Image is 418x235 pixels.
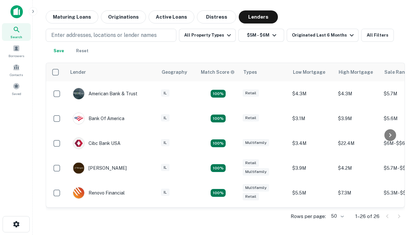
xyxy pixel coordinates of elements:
th: High Mortgage [335,63,380,81]
iframe: Chat Widget [385,183,418,214]
td: $3.1M [335,205,380,230]
p: 1–26 of 26 [355,212,379,220]
th: Low Mortgage [289,63,335,81]
td: $3.4M [289,131,335,156]
img: picture [73,138,84,149]
a: Search [2,23,31,41]
div: High Mortgage [339,68,373,76]
div: Multifamily [243,168,269,176]
td: $3.1M [289,106,335,131]
div: American Bank & Trust [73,88,137,100]
img: picture [73,88,84,99]
button: Lenders [239,10,278,23]
div: IL [161,189,169,196]
td: $4.3M [289,81,335,106]
button: Enter addresses, locations or lender names [46,29,176,42]
button: All Property Types [179,29,236,42]
td: $2.2M [289,205,335,230]
button: $5M - $6M [238,29,284,42]
span: Saved [12,91,21,96]
div: Cibc Bank USA [73,137,121,149]
span: Contacts [10,72,23,77]
div: Matching Properties: 4, hasApolloMatch: undefined [211,189,226,197]
p: Rows per page: [291,212,326,220]
button: Distress [197,10,236,23]
th: Capitalize uses an advanced AI algorithm to match your search with the best lender. The match sco... [197,63,239,81]
button: Save your search to get updates of matches that match your search criteria. [48,44,69,57]
p: Enter addresses, locations or lender names [51,31,157,39]
div: Low Mortgage [293,68,325,76]
td: $5.5M [289,180,335,205]
button: Reset [72,44,93,57]
div: [PERSON_NAME] [73,162,127,174]
div: Retail [243,193,259,200]
td: $3.9M [289,156,335,180]
a: Contacts [2,61,31,79]
div: Lender [70,68,86,76]
button: Originated Last 6 Months [287,29,359,42]
div: Types [243,68,257,76]
button: Active Loans [149,10,194,23]
th: Lender [66,63,158,81]
div: Renovo Financial [73,187,125,199]
div: Matching Properties: 4, hasApolloMatch: undefined [211,139,226,147]
div: Matching Properties: 7, hasApolloMatch: undefined [211,90,226,98]
a: Borrowers [2,42,31,60]
span: Borrowers [8,53,24,58]
td: $3.9M [335,106,380,131]
button: Maturing Loans [46,10,98,23]
a: Saved [2,80,31,98]
button: All Filters [361,29,394,42]
div: Multifamily [243,184,269,192]
img: capitalize-icon.png [10,5,23,18]
img: picture [73,163,84,174]
div: Retail [243,114,259,122]
div: IL [161,89,169,97]
div: Geography [162,68,187,76]
div: IL [161,114,169,122]
div: Retail [243,89,259,97]
button: Originations [101,10,146,23]
td: $7.3M [335,180,380,205]
div: Capitalize uses an advanced AI algorithm to match your search with the best lender. The match sco... [201,69,235,76]
div: Matching Properties: 4, hasApolloMatch: undefined [211,115,226,122]
img: picture [73,113,84,124]
td: $4.3M [335,81,380,106]
td: $22.4M [335,131,380,156]
div: IL [161,164,169,171]
div: 50 [329,211,345,221]
div: Bank Of America [73,113,124,124]
div: Matching Properties: 4, hasApolloMatch: undefined [211,164,226,172]
span: Search [10,34,22,39]
td: $4.2M [335,156,380,180]
div: Multifamily [243,139,269,147]
div: IL [161,139,169,147]
h6: Match Score [201,69,233,76]
div: Originated Last 6 Months [292,31,356,39]
img: picture [73,187,84,198]
th: Geography [158,63,197,81]
th: Types [239,63,289,81]
div: Retail [243,159,259,167]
